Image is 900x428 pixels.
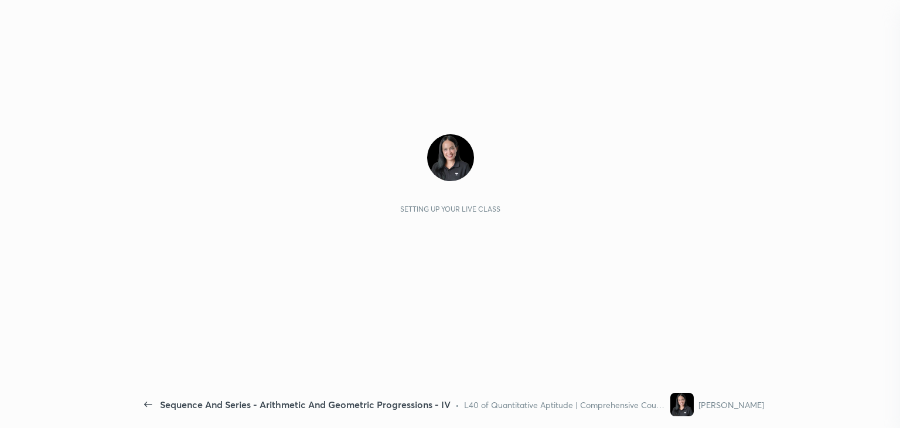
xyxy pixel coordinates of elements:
div: [PERSON_NAME] [698,399,764,411]
img: 3bd8f50cf52542888569fb27f05e67d4.jpg [670,393,694,416]
div: Sequence And Series - Arithmetic And Geometric Progressions - IV [160,398,451,412]
div: Setting up your live class [400,205,500,213]
div: • [455,399,459,411]
img: 3bd8f50cf52542888569fb27f05e67d4.jpg [427,134,474,181]
div: L40 of Quantitative Aptitude | Comprehensive Course | [PERSON_NAME] [464,399,666,411]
